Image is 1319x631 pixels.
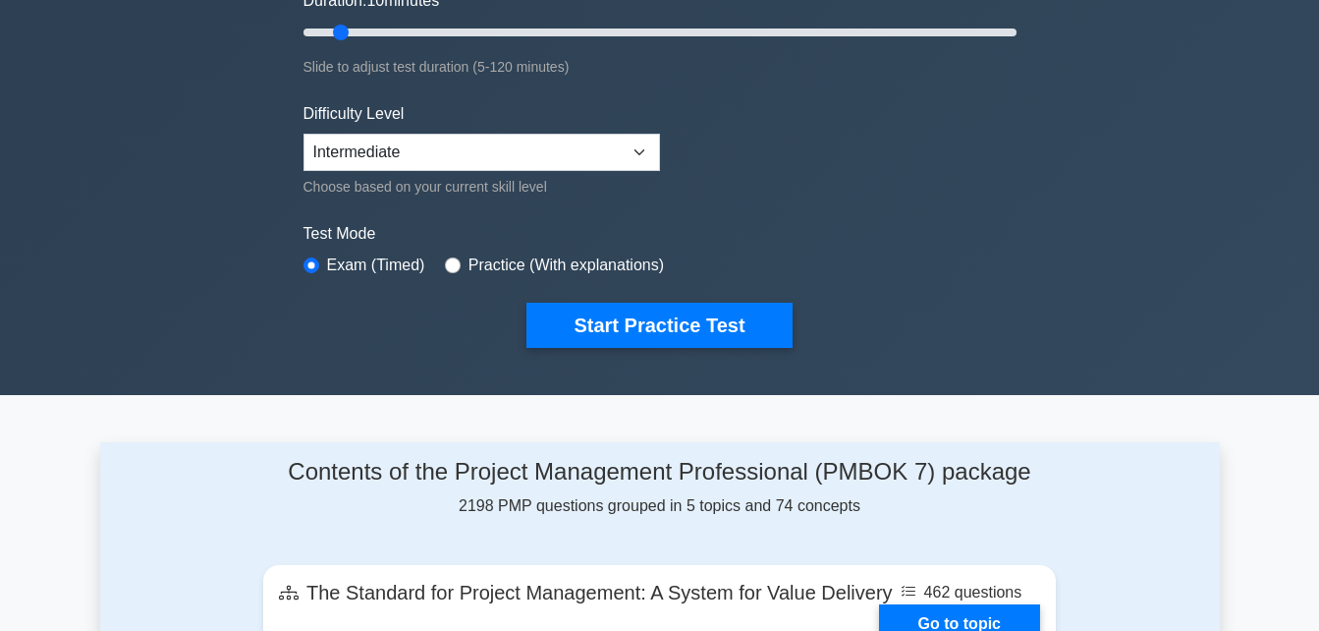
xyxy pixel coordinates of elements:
[468,254,664,277] label: Practice (With explanations)
[327,254,425,277] label: Exam (Timed)
[303,222,1017,246] label: Test Mode
[263,458,1056,487] h4: Contents of the Project Management Professional (PMBOK 7) package
[303,175,660,199] div: Choose based on your current skill level
[303,55,1017,79] div: Slide to adjust test duration (5-120 minutes)
[263,458,1056,518] div: 2198 PMP questions grouped in 5 topics and 74 concepts
[526,303,792,348] button: Start Practice Test
[303,102,405,126] label: Difficulty Level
